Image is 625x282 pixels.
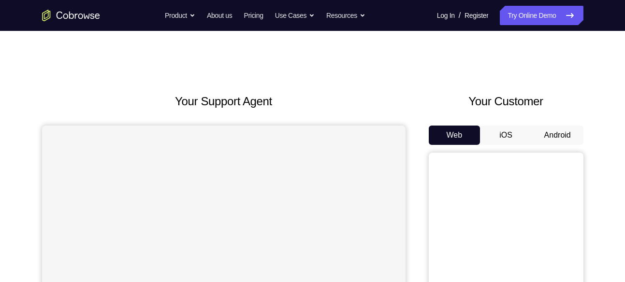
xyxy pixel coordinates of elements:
[532,126,583,145] button: Android
[437,6,455,25] a: Log In
[275,6,315,25] button: Use Cases
[459,10,461,21] span: /
[42,10,100,21] a: Go to the home page
[207,6,232,25] a: About us
[429,126,480,145] button: Web
[465,6,488,25] a: Register
[42,93,406,110] h2: Your Support Agent
[500,6,583,25] a: Try Online Demo
[326,6,365,25] button: Resources
[480,126,532,145] button: iOS
[165,6,195,25] button: Product
[429,93,583,110] h2: Your Customer
[244,6,263,25] a: Pricing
